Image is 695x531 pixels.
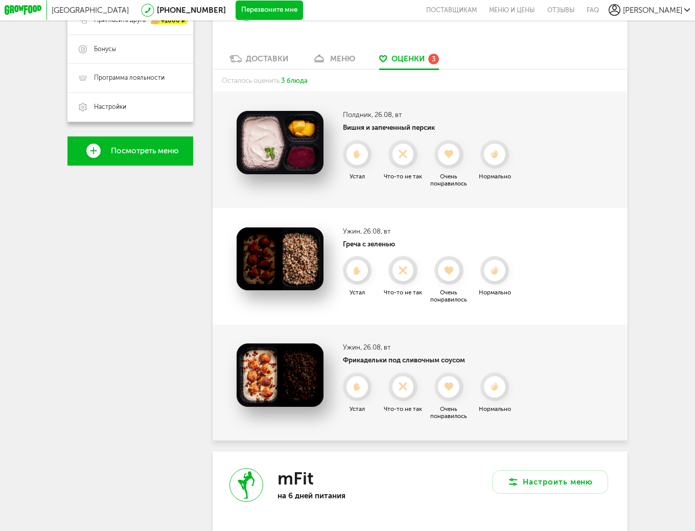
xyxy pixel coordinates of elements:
a: Посмотреть меню [67,136,193,166]
div: Что-то не так [381,289,425,296]
div: Устал [335,173,379,180]
span: , 26.08, вт [372,111,402,119]
span: Оценки [391,54,425,63]
div: Что-то не так [381,173,425,180]
h3: Ужин [343,227,517,235]
h4: Греча с зеленью [343,240,517,248]
button: Настроить меню [492,470,608,493]
button: Перезвоните мне [236,1,303,20]
div: Доставки [246,54,288,63]
div: Очень понравилось [427,289,471,303]
span: [PERSON_NAME] [623,6,682,15]
span: Программа лояльности [94,74,165,82]
span: 3 блюда [281,77,308,84]
img: Вишня и запеченный персик [237,111,323,174]
span: , 26.08, вт [360,227,390,235]
a: Настройки [67,93,193,122]
div: Нормально [473,405,517,412]
a: Программа лояльности [67,63,193,93]
div: Очень понравилось [427,173,471,187]
div: Осталось оценить: [213,70,628,91]
h4: Вишня и запеченный персик [343,124,517,131]
a: Доставки [224,54,293,69]
h3: Полдник [343,111,517,119]
h3: Ужин [343,343,517,351]
span: , 26.08, вт [360,343,390,351]
div: Устал [335,289,379,296]
p: на 6 дней питания [277,491,403,500]
a: меню [307,54,360,69]
a: Оценки 3 [375,54,444,69]
div: Нормально [473,289,517,296]
span: Бонусы [94,45,116,54]
span: Настройки [94,103,126,111]
div: 3 [428,54,439,64]
div: Устал [335,405,379,412]
img: Фрикадельки под сливочным соусом [237,343,323,407]
span: Посмотреть меню [111,147,179,155]
a: Бонусы [67,35,193,64]
h3: mFit [277,468,314,489]
div: Очень понравилось [427,405,471,420]
div: меню [330,54,355,63]
div: Нормально [473,173,517,180]
img: Греча с зеленью [237,227,323,291]
div: Что-то не так [381,405,425,412]
h4: Фрикадельки под сливочным соусом [343,356,517,364]
span: [GEOGRAPHIC_DATA] [52,6,129,15]
a: [PHONE_NUMBER] [157,6,226,15]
